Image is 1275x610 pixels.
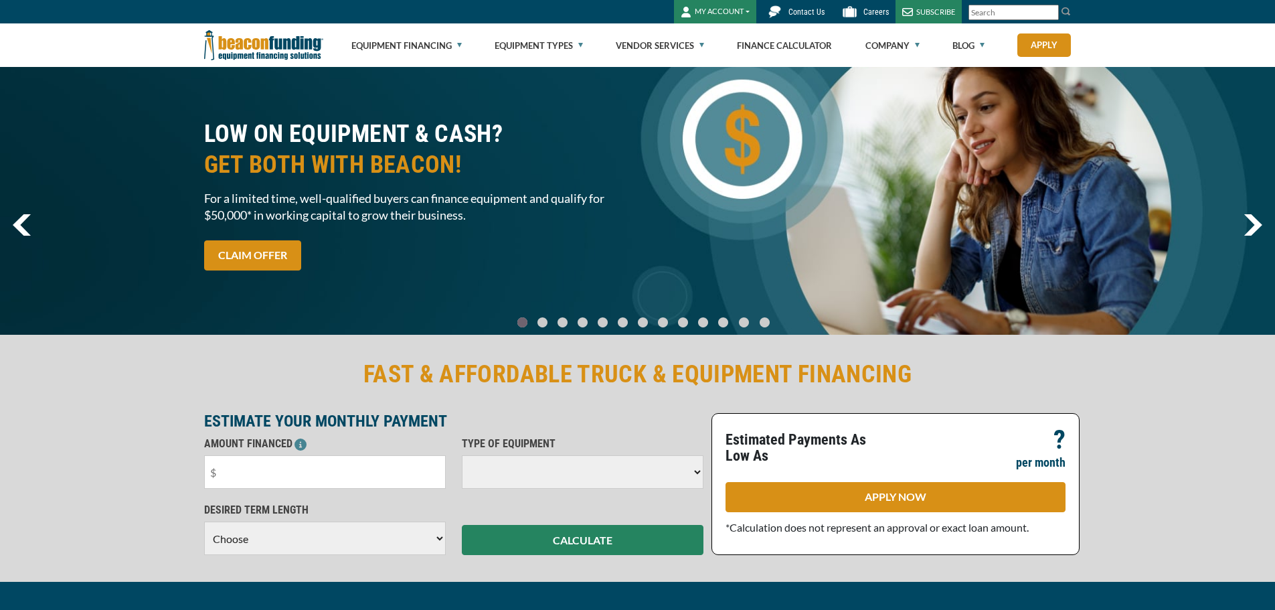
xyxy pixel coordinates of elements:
[726,482,1066,512] a: APPLY NOW
[13,214,31,236] a: previous
[1244,214,1262,236] img: Right Navigator
[514,317,530,328] a: Go To Slide 0
[1061,6,1072,17] img: Search
[863,7,889,17] span: Careers
[574,317,590,328] a: Go To Slide 3
[655,317,671,328] a: Go To Slide 7
[614,317,630,328] a: Go To Slide 5
[594,317,610,328] a: Go To Slide 4
[13,214,31,236] img: Left Navigator
[1244,214,1262,236] a: next
[737,24,832,67] a: Finance Calculator
[736,317,752,328] a: Go To Slide 11
[204,359,1072,390] h2: FAST & AFFORDABLE TRUCK & EQUIPMENT FINANCING
[616,24,704,67] a: Vendor Services
[554,317,570,328] a: Go To Slide 2
[351,24,462,67] a: Equipment Financing
[204,502,446,518] p: DESIRED TERM LENGTH
[534,317,550,328] a: Go To Slide 1
[204,119,630,180] h2: LOW ON EQUIPMENT & CASH?
[726,521,1029,534] span: *Calculation does not represent an approval or exact loan amount.
[495,24,583,67] a: Equipment Types
[1017,33,1071,57] a: Apply
[1016,455,1066,471] p: per month
[756,317,773,328] a: Go To Slide 12
[462,525,703,555] button: CALCULATE
[695,317,711,328] a: Go To Slide 9
[675,317,691,328] a: Go To Slide 8
[204,455,446,489] input: $
[204,23,323,67] img: Beacon Funding Corporation logo
[715,317,732,328] a: Go To Slide 10
[726,432,887,464] p: Estimated Payments As Low As
[462,436,703,452] p: TYPE OF EQUIPMENT
[1053,432,1066,448] p: ?
[634,317,651,328] a: Go To Slide 6
[204,240,301,271] a: CLAIM OFFER
[204,149,630,180] span: GET BOTH WITH BEACON!
[865,24,920,67] a: Company
[204,190,630,224] span: For a limited time, well-qualified buyers can finance equipment and qualify for $50,000* in worki...
[204,436,446,452] p: AMOUNT FINANCED
[968,5,1059,20] input: Search
[1045,7,1055,18] a: Clear search text
[788,7,825,17] span: Contact Us
[952,24,985,67] a: Blog
[204,413,703,429] p: ESTIMATE YOUR MONTHLY PAYMENT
